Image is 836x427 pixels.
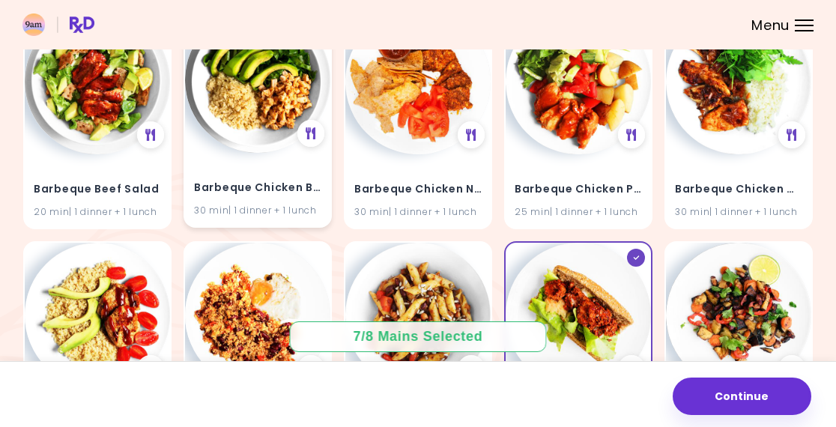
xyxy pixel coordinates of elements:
div: 20 min | 1 dinner + 1 lunch [34,204,161,218]
div: 25 min | 1 dinner + 1 lunch [515,204,642,218]
div: See Meal Plan [297,355,324,382]
h4: Barbeque Beef Salad [34,178,161,202]
button: Continue [673,378,811,415]
h4: Barbeque Chicken & Rice [675,178,802,202]
div: See Meal Plan [458,355,485,382]
div: See Meal Plan [618,355,645,382]
h4: Barbeque Chicken Potatoes and Salad [515,178,642,202]
div: See Meal Plan [137,355,164,382]
h4: Barbeque Chicken Nuggets [354,178,482,202]
div: 30 min | 1 dinner + 1 lunch [354,204,482,218]
img: RxDiet [22,13,94,36]
div: 7 / 8 Mains Selected [342,327,494,346]
div: See Meal Plan [458,121,485,148]
div: 30 min | 1 dinner + 1 lunch [675,204,802,218]
span: Menu [751,19,790,32]
div: See Meal Plan [137,121,164,148]
div: See Meal Plan [778,121,805,148]
div: 30 min | 1 dinner + 1 lunch [194,202,321,216]
h4: Barbeque Chicken Bowl [194,176,321,200]
div: See Meal Plan [297,120,324,147]
div: See Meal Plan [618,121,645,148]
div: See Meal Plan [778,355,805,382]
